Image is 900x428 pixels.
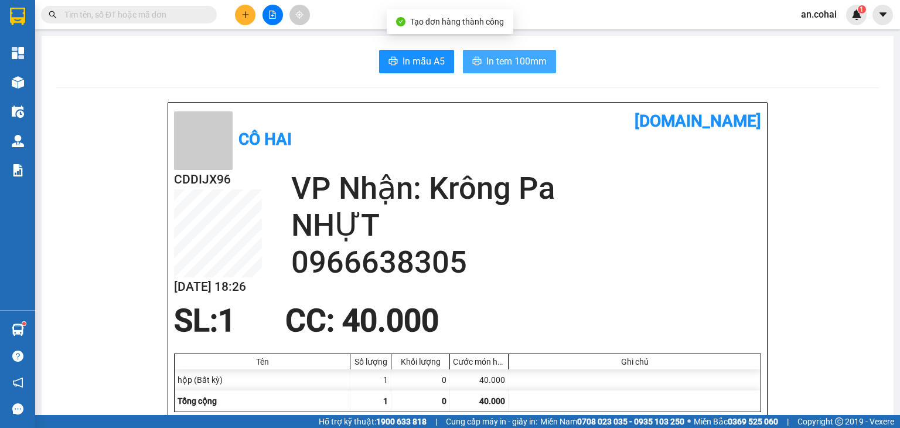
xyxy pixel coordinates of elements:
[472,56,482,67] span: printer
[728,417,778,426] strong: 0369 525 060
[694,415,778,428] span: Miền Bắc
[178,396,217,406] span: Tổng cộng
[394,357,446,366] div: Khối lượng
[391,369,450,390] div: 0
[403,54,445,69] span: In mẫu A5
[858,5,866,13] sup: 1
[12,106,24,118] img: warehouse-icon
[635,111,761,131] b: [DOMAIN_NAME]
[792,7,846,22] span: an.cohai
[174,170,262,189] h2: CDDIJX96
[379,50,454,73] button: printerIn mẫu A5
[577,417,684,426] strong: 0708 023 035 - 0935 103 250
[291,207,761,244] h2: NHỰT
[30,8,79,26] b: Cô Hai
[174,303,218,339] span: SL:
[22,322,26,325] sup: 1
[12,377,23,388] span: notification
[12,76,24,89] img: warehouse-icon
[479,396,505,406] span: 40.000
[105,45,127,59] span: Gửi:
[872,5,893,25] button: caret-down
[540,415,684,428] span: Miền Nam
[687,419,691,424] span: ⚪️
[383,396,388,406] span: 1
[105,64,229,78] span: [PERSON_NAME] HCM
[453,357,505,366] div: Cước món hàng
[12,403,23,415] span: message
[12,47,24,59] img: dashboard-icon
[175,369,350,390] div: hộp (Bất kỳ)
[787,415,789,428] span: |
[278,303,446,338] div: CC : 40.000
[860,5,864,13] span: 1
[105,32,148,40] span: [DATE] 17:12
[262,5,283,25] button: file-add
[5,36,64,55] h2: WKYS48TE
[218,303,236,339] span: 1
[10,8,25,25] img: logo-vxr
[376,417,427,426] strong: 1900 633 818
[105,81,139,101] span: kiện
[835,417,843,426] span: copyright
[442,396,446,406] span: 0
[49,11,57,19] span: search
[295,11,304,19] span: aim
[388,56,398,67] span: printer
[350,369,391,390] div: 1
[12,324,24,336] img: warehouse-icon
[174,277,262,297] h2: [DATE] 18:26
[353,357,388,366] div: Số lượng
[319,415,427,428] span: Hỗ trợ kỹ thuật:
[851,9,862,20] img: icon-new-feature
[486,54,547,69] span: In tem 100mm
[238,130,292,149] b: Cô Hai
[12,135,24,147] img: warehouse-icon
[410,17,504,26] span: Tạo đơn hàng thành công
[396,17,405,26] span: check-circle
[241,11,250,19] span: plus
[178,357,347,366] div: Tên
[435,415,437,428] span: |
[12,164,24,176] img: solution-icon
[289,5,310,25] button: aim
[450,369,509,390] div: 40.000
[12,351,23,362] span: question-circle
[878,9,888,20] span: caret-down
[268,11,277,19] span: file-add
[64,8,203,21] input: Tìm tên, số ĐT hoặc mã đơn
[446,415,537,428] span: Cung cấp máy in - giấy in:
[291,170,761,207] h2: VP Nhận: Krông Pa
[463,50,556,73] button: printerIn tem 100mm
[291,244,761,281] h2: 0966638305
[235,5,255,25] button: plus
[512,357,758,366] div: Ghi chú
